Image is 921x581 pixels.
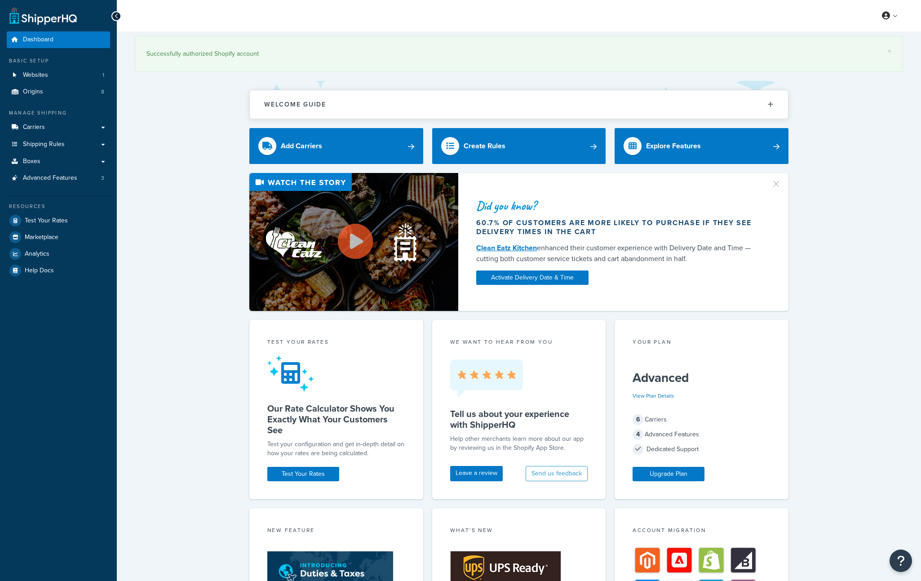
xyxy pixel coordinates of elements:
[250,90,788,119] button: Welcome Guide
[526,466,588,481] button: Send us feedback
[101,88,104,96] span: 8
[633,338,770,348] div: Your Plan
[267,526,405,537] div: New Feature
[7,67,110,84] a: Websites1
[23,88,43,96] span: Origins
[267,440,405,458] div: Test your configuration and get in-depth detail on how your rates are being calculated.
[633,428,770,441] div: Advanced Features
[7,153,110,170] a: Boxes
[102,71,104,79] span: 1
[7,246,110,262] a: Analytics
[267,403,405,435] h5: Our Rate Calculator Shows You Exactly What Your Customers See
[264,101,326,108] h2: Welcome Guide
[476,271,589,285] a: Activate Delivery Date & Time
[7,84,110,100] a: Origins8
[249,173,458,311] img: Video thumbnail
[267,338,405,348] div: Test your rates
[7,84,110,100] li: Origins
[450,526,588,537] div: What's New
[450,435,588,452] p: Help other merchants learn more about our app by reviewing us in the Shopify App Store.
[7,67,110,84] li: Websites
[23,141,65,148] span: Shipping Rules
[7,119,110,136] a: Carriers
[615,128,788,164] a: Explore Features
[633,467,704,481] a: Upgrade Plan
[633,443,770,456] div: Dedicated Support
[450,408,588,430] h5: Tell us about your experience with ShipperHQ
[101,174,104,182] span: 3
[476,200,760,212] div: Did you know?
[646,140,701,152] div: Explore Features
[23,36,53,44] span: Dashboard
[7,262,110,279] a: Help Docs
[7,31,110,48] a: Dashboard
[450,466,503,481] a: Leave a review
[25,267,54,275] span: Help Docs
[432,128,606,164] a: Create Rules
[476,243,760,264] div: enhanced their customer experience with Delivery Date and Time — cutting both customer service ti...
[25,234,58,241] span: Marketplace
[249,128,423,164] a: Add Carriers
[7,136,110,153] a: Shipping Rules
[464,140,505,152] div: Create Rules
[7,213,110,229] a: Test Your Rates
[23,174,77,182] span: Advanced Features
[7,109,110,117] div: Manage Shipping
[267,467,339,481] a: Test Your Rates
[7,170,110,186] li: Advanced Features
[476,243,537,253] a: Clean Eatz Kitchen
[476,218,760,236] div: 60.7% of customers are more likely to purchase if they see delivery times in the cart
[633,392,674,400] a: View Plan Details
[7,170,110,186] a: Advanced Features3
[7,57,110,65] div: Basic Setup
[146,48,891,60] div: Successfully authorized Shopify account
[633,526,770,537] div: Account Migration
[633,429,643,440] span: 4
[281,140,322,152] div: Add Carriers
[890,550,912,572] button: Open Resource Center
[888,48,891,55] a: ×
[25,217,68,225] span: Test Your Rates
[633,414,643,425] span: 6
[450,338,588,346] p: we want to hear from you
[633,413,770,426] div: Carriers
[23,71,48,79] span: Websites
[7,203,110,210] div: Resources
[633,371,770,385] h5: Advanced
[7,229,110,245] a: Marketplace
[25,250,49,258] span: Analytics
[23,124,45,131] span: Carriers
[23,158,40,165] span: Boxes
